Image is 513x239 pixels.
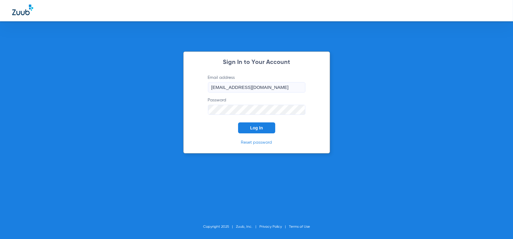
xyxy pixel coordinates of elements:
[208,97,305,115] label: Password
[208,105,305,115] input: Password
[203,224,236,230] li: Copyright 2025
[208,82,305,93] input: Email address
[250,125,263,130] span: Log In
[238,122,275,133] button: Log In
[241,140,272,145] a: Reset password
[236,224,259,230] li: Zuub, Inc.
[208,75,305,93] label: Email address
[12,5,33,15] img: Zuub Logo
[259,225,282,229] a: Privacy Policy
[199,59,314,65] h2: Sign In to Your Account
[289,225,310,229] a: Terms of Use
